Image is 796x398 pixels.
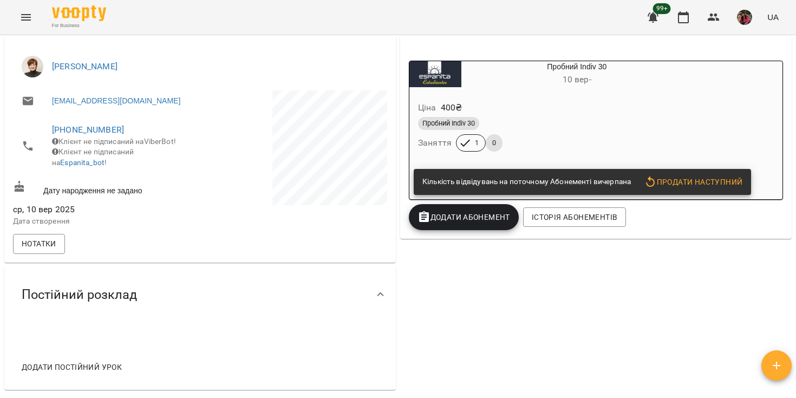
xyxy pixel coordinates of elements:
button: Нотатки [13,234,65,253]
span: Клієнт не підписаний на ViberBot! [52,137,176,146]
span: 0 [486,138,503,148]
button: Пробний Indiv 3010 вер- Ціна400₴Пробний Indiv 30Заняття10 [409,61,693,165]
button: UA [763,7,783,27]
span: Постійний розклад [22,286,137,303]
span: Продати наступний [644,175,742,188]
button: Menu [13,4,39,30]
div: Кількість відвідувань на поточному Абонементі вичерпана [422,172,631,192]
p: 400 ₴ [441,101,462,114]
h6: Ціна [418,100,436,115]
img: 7105fa523d679504fad829f6fcf794f1.JPG [737,10,752,25]
span: Додати постійний урок [22,361,122,374]
a: Espanita_bot [60,158,105,167]
div: Дату народження не задано [11,178,200,198]
span: ср, 10 вер 2025 [13,203,198,216]
span: Клієнт не підписаний на ! [52,147,134,167]
span: 99+ [653,3,671,14]
div: Пробний Indiv 30 [409,61,461,87]
div: Постійний розклад [4,267,396,323]
span: For Business [52,22,106,29]
span: Історія абонементів [532,211,617,224]
a: [PHONE_NUMBER] [52,125,124,135]
span: 10 вер - [563,74,591,84]
a: [EMAIL_ADDRESS][DOMAIN_NAME] [52,95,180,106]
p: Дата створення [13,216,198,227]
button: Додати Абонемент [409,204,519,230]
span: Нотатки [22,237,56,250]
span: UA [767,11,779,23]
span: Пробний Indiv 30 [418,119,479,128]
img: Кухно Ірина [22,56,43,77]
img: Voopty Logo [52,5,106,21]
span: Додати Абонемент [417,211,510,224]
button: Історія абонементів [523,207,626,227]
span: 1 [468,138,485,148]
h6: Заняття [418,135,452,151]
a: [PERSON_NAME] [52,61,118,71]
div: Пробний Indiv 30 [461,61,693,87]
button: Додати постійний урок [17,357,126,377]
button: Продати наступний [640,172,747,192]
